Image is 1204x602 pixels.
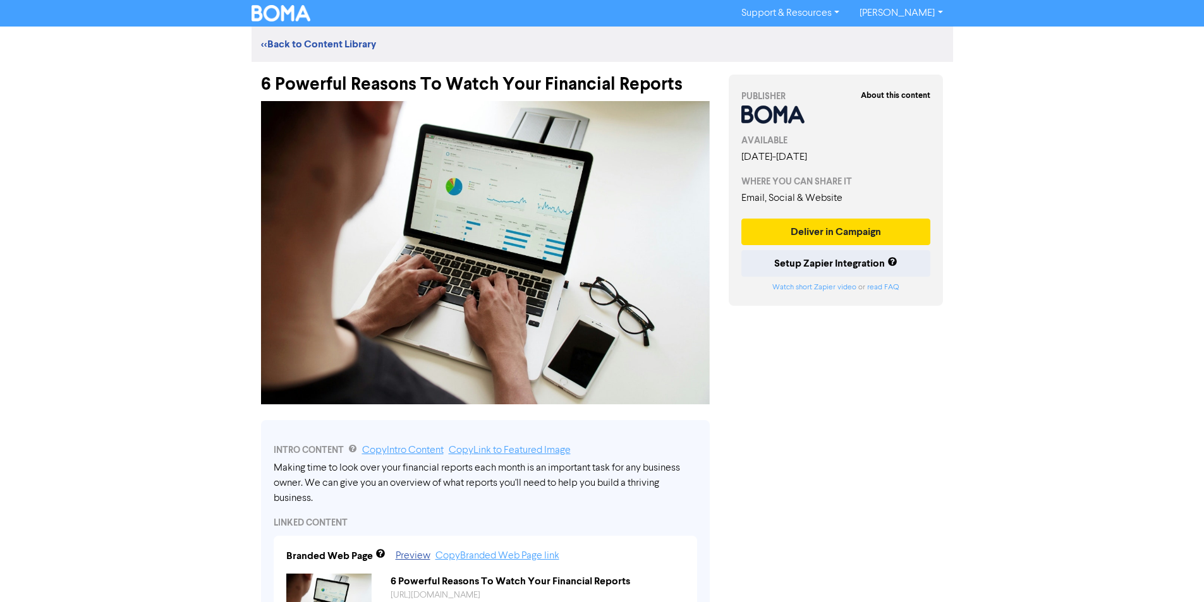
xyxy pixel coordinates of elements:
a: [URL][DOMAIN_NAME] [391,591,480,599]
div: PUBLISHER [741,90,931,103]
img: BOMA Logo [252,5,311,21]
strong: About this content [861,90,930,100]
a: <<Back to Content Library [261,38,376,51]
a: Support & Resources [731,3,849,23]
div: Email, Social & Website [741,191,931,206]
a: Copy Link to Featured Image [449,445,571,455]
a: read FAQ [867,284,899,291]
iframe: Chat Widget [1141,541,1204,602]
button: Setup Zapier Integration [741,250,931,277]
div: AVAILABLE [741,134,931,147]
div: Branded Web Page [286,548,373,563]
div: LINKED CONTENT [274,516,697,529]
a: Watch short Zapier video [772,284,856,291]
div: or [741,282,931,293]
div: 6 Powerful Reasons To Watch Your Financial Reports [261,62,710,95]
div: [DATE] - [DATE] [741,150,931,165]
div: Making time to look over your financial reports each month is an important task for any business ... [274,461,697,506]
button: Deliver in Campaign [741,219,931,245]
a: Preview [396,551,430,561]
div: INTRO CONTENT [274,443,697,458]
div: 6 Powerful Reasons To Watch Your Financial Reports [381,574,694,589]
a: Copy Intro Content [362,445,444,455]
a: Copy Branded Web Page link [435,551,559,561]
div: https://public2.bomamarketing.com/cp/7gyUESZGKkYcXl6iYwOsc7?sa=8GJsDF4 [381,589,694,602]
a: [PERSON_NAME] [849,3,952,23]
div: WHERE YOU CAN SHARE IT [741,175,931,188]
